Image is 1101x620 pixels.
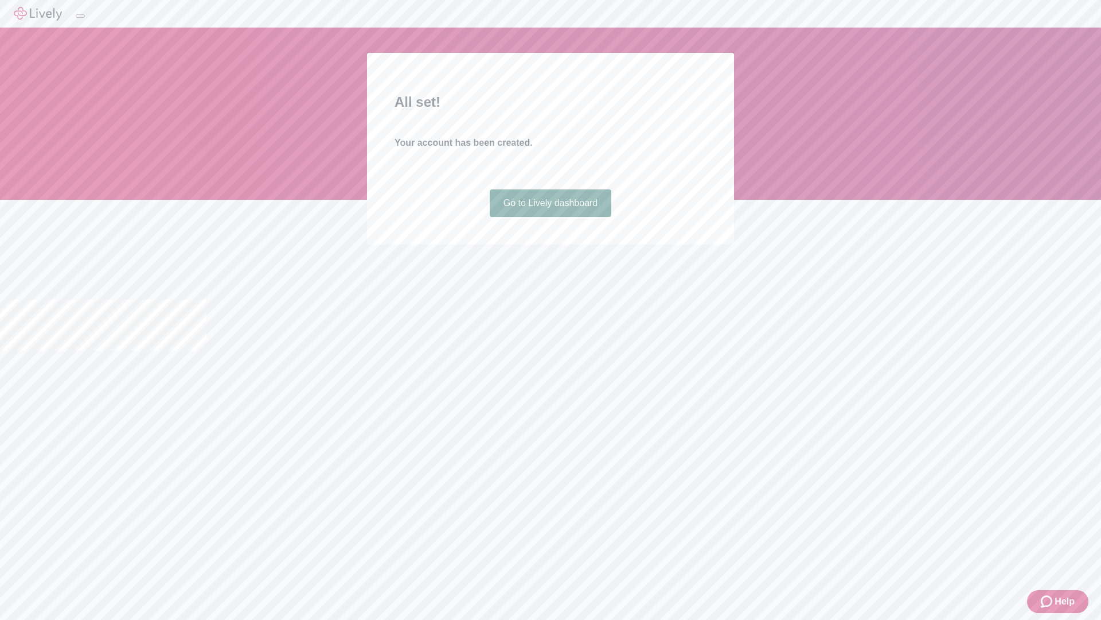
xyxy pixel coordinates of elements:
[395,92,706,113] h2: All set!
[76,14,85,18] button: Log out
[395,136,706,150] h4: Your account has been created.
[1041,595,1055,609] svg: Zendesk support icon
[490,189,612,217] a: Go to Lively dashboard
[14,7,62,21] img: Lively
[1055,595,1075,609] span: Help
[1027,590,1088,613] button: Zendesk support iconHelp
